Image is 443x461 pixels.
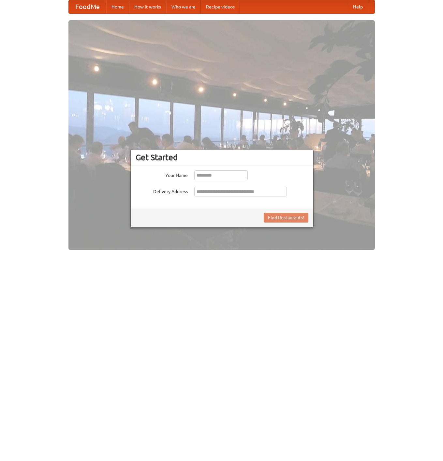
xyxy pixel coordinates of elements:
[264,213,308,223] button: Find Restaurants!
[69,0,106,13] a: FoodMe
[201,0,240,13] a: Recipe videos
[348,0,368,13] a: Help
[129,0,166,13] a: How it works
[166,0,201,13] a: Who we are
[136,170,188,179] label: Your Name
[136,152,308,162] h3: Get Started
[106,0,129,13] a: Home
[136,187,188,195] label: Delivery Address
